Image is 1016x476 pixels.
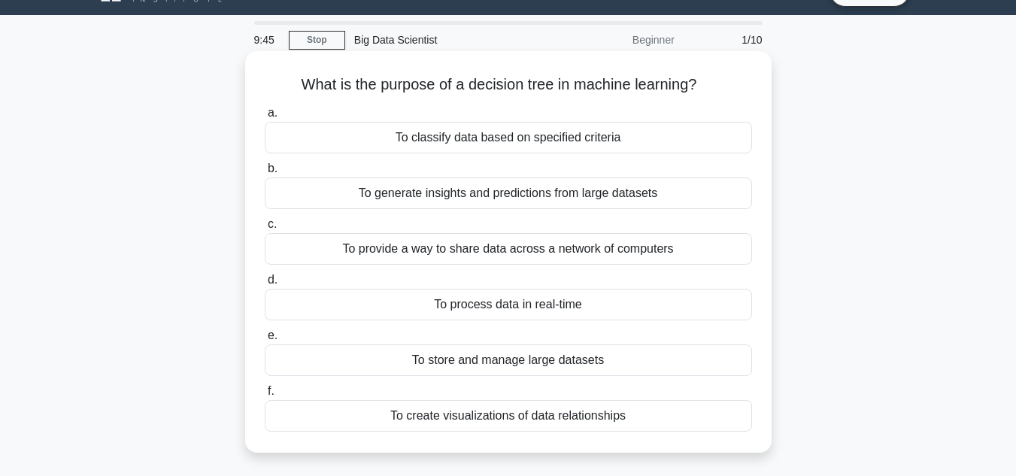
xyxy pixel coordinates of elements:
div: 9:45 [245,25,289,55]
div: 1/10 [684,25,772,55]
span: d. [268,273,278,286]
span: a. [268,106,278,119]
span: c. [268,217,277,230]
div: To provide a way to share data across a network of computers [265,233,752,265]
div: To generate insights and predictions from large datasets [265,177,752,209]
div: Beginner [552,25,684,55]
a: Stop [289,31,345,50]
div: To process data in real-time [265,289,752,320]
h5: What is the purpose of a decision tree in machine learning? [263,75,754,95]
div: To store and manage large datasets [265,344,752,376]
span: b. [268,162,278,174]
div: Big Data Scientist [345,25,552,55]
span: f. [268,384,274,397]
div: To classify data based on specified criteria [265,122,752,153]
span: e. [268,329,278,341]
div: To create visualizations of data relationships [265,400,752,432]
